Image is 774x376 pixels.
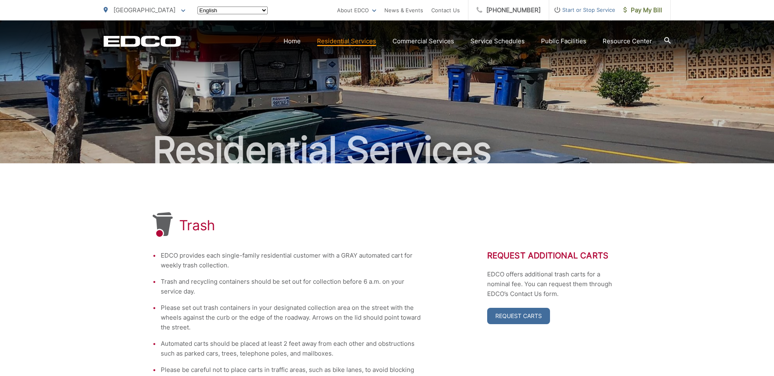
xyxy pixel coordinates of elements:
[431,5,460,15] a: Contact Us
[603,36,652,46] a: Resource Center
[317,36,376,46] a: Residential Services
[104,36,181,47] a: EDCD logo. Return to the homepage.
[541,36,586,46] a: Public Facilities
[104,130,671,171] h2: Residential Services
[113,6,175,14] span: [GEOGRAPHIC_DATA]
[197,7,268,14] select: Select a language
[487,251,622,260] h2: Request Additional Carts
[623,5,662,15] span: Pay My Bill
[161,303,422,332] li: Please set out trash containers in your designated collection area on the street with the wheels ...
[179,217,215,234] h1: Trash
[284,36,301,46] a: Home
[487,269,622,299] p: EDCO offers additional trash carts for a nominal fee. You can request them through EDCO’s Contact...
[470,36,525,46] a: Service Schedules
[337,5,376,15] a: About EDCO
[161,251,422,270] li: EDCO provides each single-family residential customer with a GRAY automated cart for weekly trash...
[161,277,422,296] li: Trash and recycling containers should be set out for collection before 6 a.m. on your service day.
[161,339,422,358] li: Automated carts should be placed at least 2 feet away from each other and obstructions such as pa...
[393,36,454,46] a: Commercial Services
[487,308,550,324] a: Request Carts
[384,5,423,15] a: News & Events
